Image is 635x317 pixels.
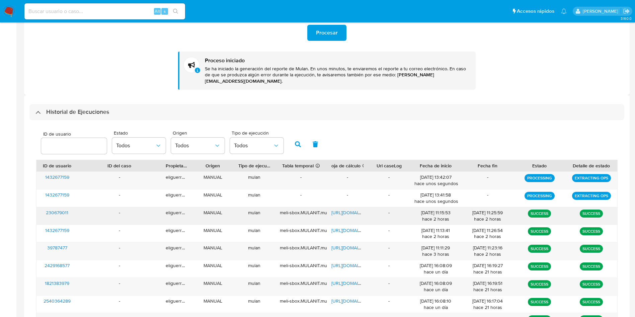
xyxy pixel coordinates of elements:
[583,8,621,14] p: eliana.eguerrero@mercadolibre.com
[24,7,185,16] input: Buscar usuario o caso...
[561,8,567,14] a: Notificaciones
[621,16,632,21] span: 3.160.0
[164,8,166,14] span: s
[155,8,160,14] span: Alt
[623,8,630,15] a: Salir
[517,8,554,15] span: Accesos rápidos
[169,7,182,16] button: search-icon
